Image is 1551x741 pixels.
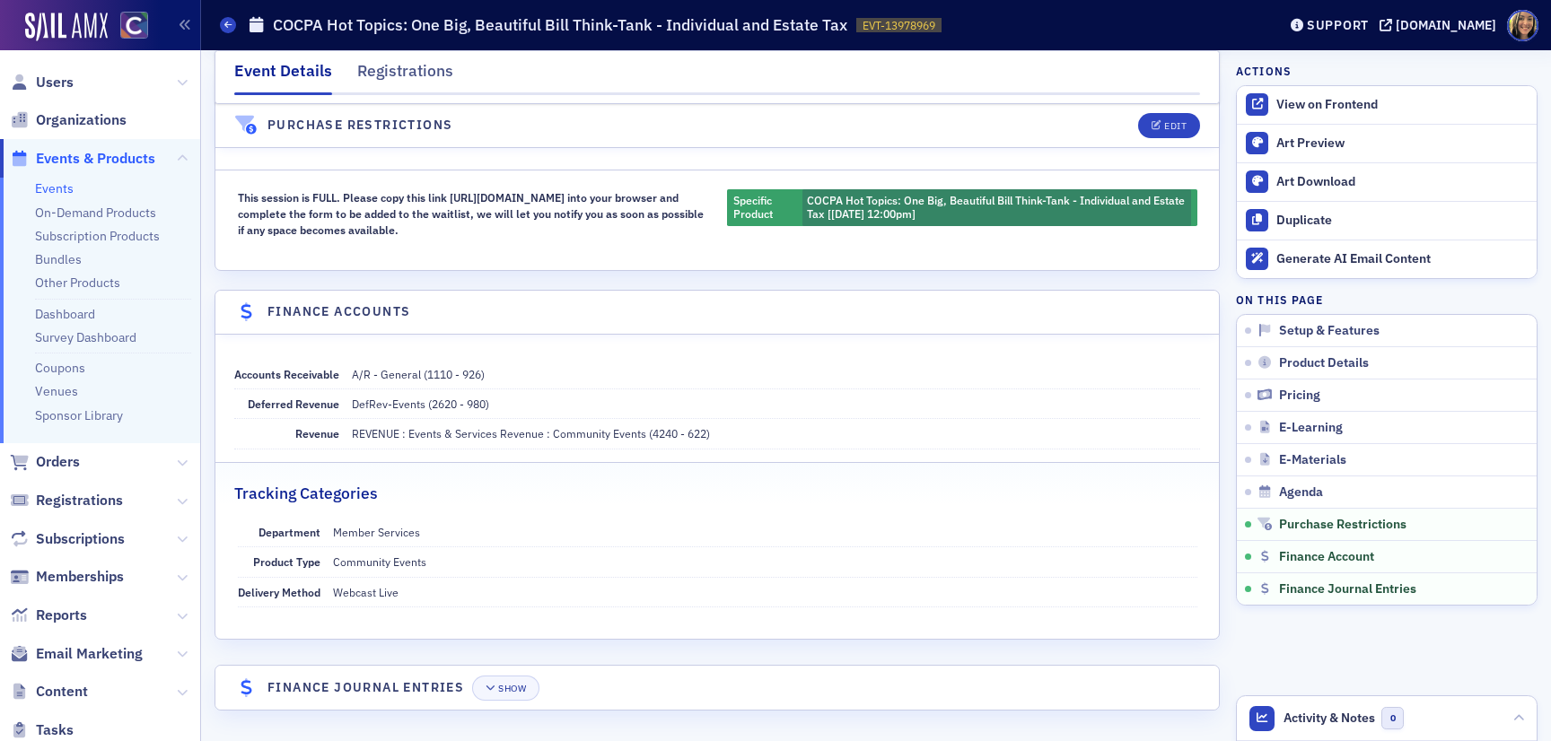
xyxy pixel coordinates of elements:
[498,684,526,693] div: Show
[35,407,123,423] a: Sponsor Library
[36,720,74,740] span: Tasks
[238,189,708,239] div: This session is FULL. Please copy this link [URL][DOMAIN_NAME] into your browser and complete the...
[35,329,136,345] a: Survey Dashboard
[1279,517,1406,533] span: Purchase Restrictions
[1381,707,1404,729] span: 0
[36,149,155,169] span: Events & Products
[267,116,452,135] h4: Purchase Restrictions
[253,554,320,569] span: Product Type
[1138,113,1200,138] button: Edit
[36,73,74,92] span: Users
[120,12,148,39] img: SailAMX
[35,360,85,376] a: Coupons
[1279,355,1369,371] span: Product Details
[238,585,320,599] span: Delivery Method
[267,678,464,697] h4: Finance Journal Entries
[333,518,1197,546] dd: Member Services
[36,606,87,625] span: Reports
[1237,86,1537,124] a: View on Frontend
[472,676,539,701] button: Show
[35,383,78,399] a: Venues
[35,251,82,267] a: Bundles
[36,644,143,664] span: Email Marketing
[10,606,87,625] a: Reports
[234,59,332,95] div: Event Details
[1237,125,1537,162] a: Art Preview
[35,275,120,291] a: Other Products
[10,110,127,130] a: Organizations
[1236,292,1538,308] h4: On this page
[36,529,125,549] span: Subscriptions
[295,426,339,440] span: Revenue
[35,228,160,244] a: Subscription Products
[1276,135,1528,152] div: Art Preview
[258,525,320,539] span: Department
[863,18,935,33] span: EVT-13978969
[1279,420,1343,436] span: E-Learning
[1237,162,1537,201] a: Art Download
[248,397,339,411] span: Deferred Revenue
[1279,549,1374,565] span: Finance Account
[10,644,143,664] a: Email Marketing
[234,482,378,505] h2: Tracking Categories
[1279,581,1416,597] span: Finance Journal Entries
[36,452,80,472] span: Orders
[1507,10,1538,41] span: Profile
[1237,201,1537,240] button: Duplicate
[25,13,108,41] img: SailAMX
[10,491,123,510] a: Registrations
[35,205,156,221] a: On-Demand Products
[234,367,339,381] span: Accounts Receivable
[1284,709,1375,728] span: Activity & Notes
[10,529,125,549] a: Subscriptions
[36,491,123,510] span: Registrations
[1276,97,1528,113] div: View on Frontend
[36,110,127,130] span: Organizations
[36,682,88,702] span: Content
[273,14,847,36] h1: COCPA Hot Topics: One Big, Beautiful Bill Think-Tank - Individual and Estate Tax
[352,366,485,382] div: A/R - General (1110 - 926)
[1307,17,1369,33] div: Support
[35,180,74,196] a: Events
[1164,121,1187,131] div: Edit
[333,578,1197,606] dd: Webcast Live
[352,396,489,412] div: DefRev-Events (2620 - 980)
[1279,323,1380,339] span: Setup & Features
[10,720,74,740] a: Tasks
[10,452,80,472] a: Orders
[1276,213,1528,229] div: Duplicate
[352,425,710,441] div: REVENUE : Events & Services Revenue : Community Events (4240 - 622)
[267,302,410,321] h4: Finance Accounts
[36,567,124,587] span: Memberships
[1237,240,1537,278] button: Generate AI Email Content
[1380,19,1503,31] button: [DOMAIN_NAME]
[1279,388,1320,404] span: Pricing
[1279,452,1346,468] span: E-Materials
[10,73,74,92] a: Users
[1396,17,1496,33] div: [DOMAIN_NAME]
[1276,251,1528,267] div: Generate AI Email Content
[1236,63,1292,79] h4: Actions
[357,59,453,92] div: Registrations
[10,149,155,169] a: Events & Products
[35,306,95,322] a: Dashboard
[1279,484,1323,501] span: Agenda
[10,567,124,587] a: Memberships
[333,547,1197,576] dd: Community Events
[1276,174,1528,190] div: Art Download
[108,12,148,42] a: View Homepage
[10,682,88,702] a: Content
